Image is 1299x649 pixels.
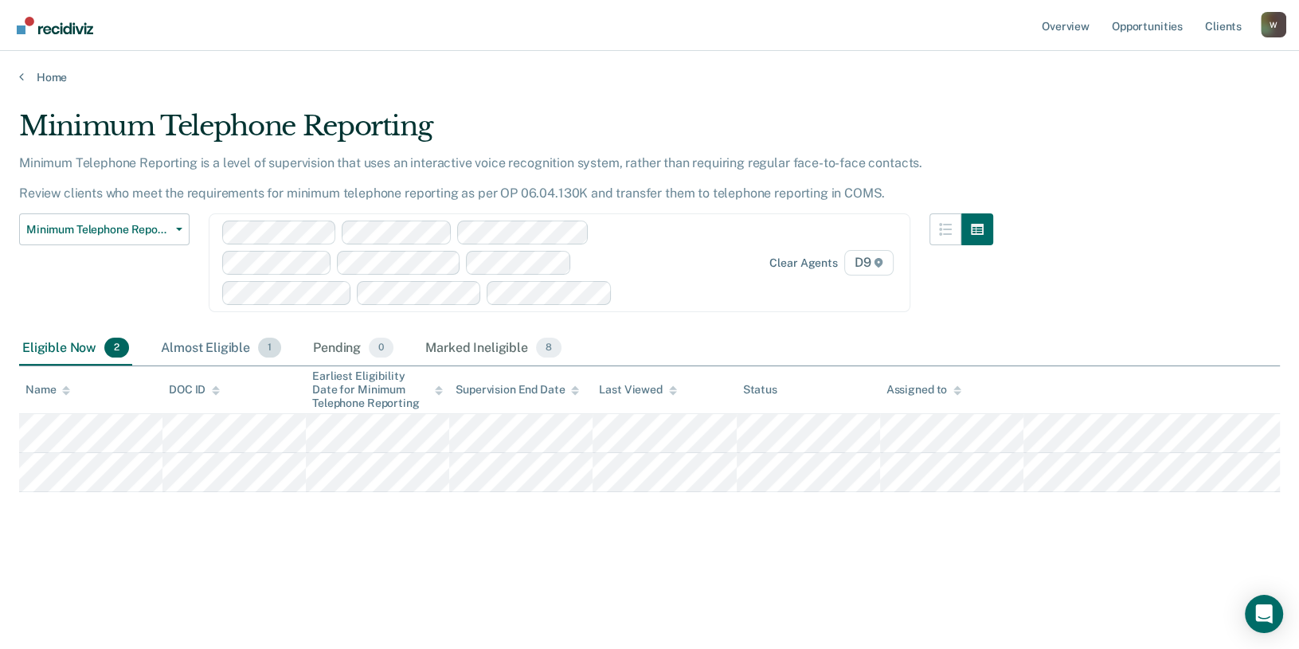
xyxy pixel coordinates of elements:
div: Almost Eligible1 [158,331,284,366]
p: Minimum Telephone Reporting is a level of supervision that uses an interactive voice recognition ... [19,155,922,201]
span: 1 [258,338,281,358]
div: Clear agents [769,256,837,270]
img: Recidiviz [17,17,93,34]
div: Minimum Telephone Reporting [19,110,993,155]
div: Supervision End Date [456,383,579,397]
span: 0 [369,338,393,358]
div: W [1261,12,1286,37]
button: Profile dropdown button [1261,12,1286,37]
div: DOC ID [169,383,220,397]
span: 8 [536,338,561,358]
div: Status [743,383,777,397]
div: Last Viewed [599,383,676,397]
div: Open Intercom Messenger [1245,595,1283,633]
div: Assigned to [886,383,961,397]
div: Name [25,383,70,397]
div: Marked Ineligible8 [422,331,565,366]
span: Minimum Telephone Reporting [26,223,170,237]
button: Minimum Telephone Reporting [19,213,190,245]
span: 2 [104,338,129,358]
div: Pending0 [310,331,397,366]
span: D9 [844,250,894,276]
div: Earliest Eligibility Date for Minimum Telephone Reporting [312,369,443,409]
div: Eligible Now2 [19,331,132,366]
a: Home [19,70,1280,84]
